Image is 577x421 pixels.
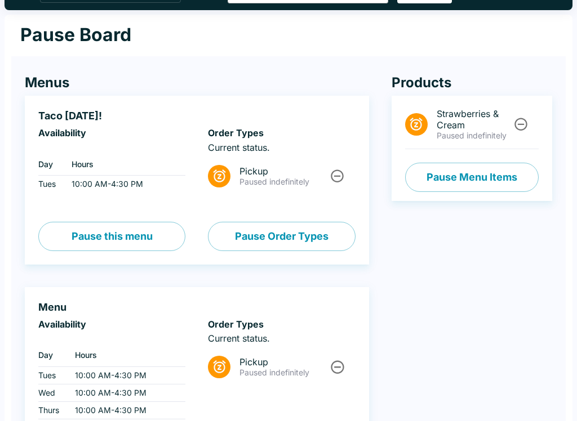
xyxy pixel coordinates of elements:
th: Day [38,153,63,176]
h6: Availability [38,127,185,138]
td: 10:00 AM - 4:30 PM [66,384,185,401]
button: Pause Order Types [208,222,355,251]
td: Thurs [38,401,66,419]
p: Paused indefinitely [239,368,328,378]
th: Day [38,344,66,366]
span: Pickup [239,165,328,177]
h6: Availability [38,319,185,330]
button: Unpause [511,114,531,135]
span: Pickup [239,356,328,368]
td: 10:00 AM - 4:30 PM [66,401,185,419]
td: Wed [38,384,66,401]
button: Pause this menu [38,222,185,251]
p: ‏ [38,142,185,153]
button: Unpause [327,356,348,377]
td: Tues [38,176,63,193]
th: Hours [66,344,185,366]
th: Hours [63,153,186,176]
p: Paused indefinitely [437,131,512,141]
button: Pause Menu Items [405,163,539,192]
h6: Order Types [208,319,355,330]
p: Paused indefinitely [239,177,328,187]
h1: Pause Board [20,24,131,46]
td: Tues [38,366,66,384]
p: Current status. [208,142,355,153]
span: Strawberries & Cream [437,108,512,131]
p: ‏ [38,333,185,344]
td: 10:00 AM - 4:30 PM [66,366,185,384]
h4: Products [392,74,552,91]
h4: Menus [25,74,369,91]
h6: Order Types [208,127,355,138]
button: Unpause [327,165,348,186]
td: 10:00 AM - 4:30 PM [63,176,186,193]
p: Current status. [208,333,355,344]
